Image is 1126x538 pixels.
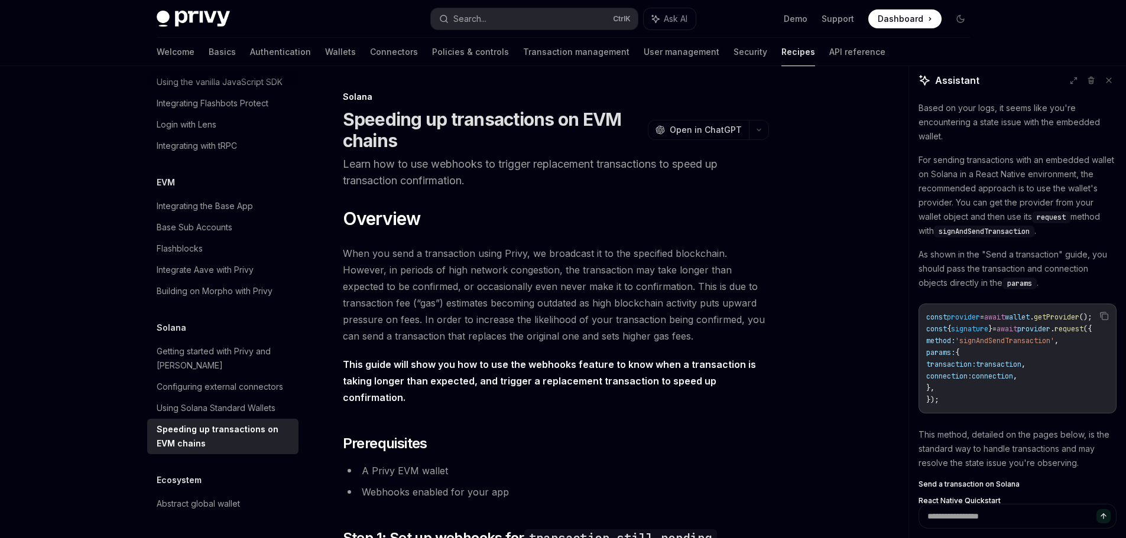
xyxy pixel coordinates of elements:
[343,358,756,403] strong: This guide will show you how to use the webhooks feature to know when a transaction is taking lon...
[157,344,291,373] div: Getting started with Privy and [PERSON_NAME]
[343,156,769,189] p: Learn how to use webhooks to trigger replacement transactions to speed up transaction confirmation.
[147,259,298,281] a: Integrate Aave with Privy
[951,324,988,334] span: signature
[984,312,1005,322] span: await
[1079,312,1092,322] span: ();
[1037,213,1066,222] span: request
[250,38,311,66] a: Authentication
[1034,312,1079,322] span: getProvider
[523,38,629,66] a: Transaction management
[926,348,955,357] span: params:
[829,38,885,66] a: API reference
[432,38,509,66] a: Policies & controls
[878,13,923,25] span: Dashboard
[955,348,959,357] span: {
[370,38,418,66] a: Connectors
[644,8,696,30] button: Ask AI
[980,312,984,322] span: =
[157,118,216,132] div: Login with Lens
[325,38,356,66] a: Wallets
[972,371,1013,381] span: connection
[926,312,947,322] span: const
[734,38,767,66] a: Security
[926,360,976,369] span: transaction:
[157,38,194,66] a: Welcome
[453,12,486,26] div: Search...
[157,380,283,394] div: Configuring external connectors
[822,13,854,25] a: Support
[670,124,742,136] span: Open in ChatGPT
[919,247,1117,290] p: As shown in the "Send a transaction" guide, you should pass the transaction and connection object...
[431,8,638,30] button: Search...CtrlK
[1054,336,1059,345] span: ,
[1096,308,1112,324] button: Copy the contents from the code block
[147,135,298,156] a: Integrating with tRPC
[147,195,298,217] a: Integrating the Base App
[648,120,749,140] button: Open in ChatGPT
[664,13,687,25] span: Ask AI
[926,395,939,405] span: });
[919,101,1117,144] p: Based on your logs, it seems like you're encountering a state issue with the embedded wallet.
[926,336,955,345] span: method:
[157,473,202,487] h5: Ecosystem
[919,480,1117,489] a: Send a transaction on Solana
[147,397,298,419] a: Using Solana Standard Wallets
[947,324,951,334] span: {
[147,238,298,259] a: Flashblocks
[1030,312,1034,322] span: .
[157,175,175,190] h5: EVM
[947,312,980,322] span: provider
[147,217,298,238] a: Base Sub Accounts
[868,9,942,28] a: Dashboard
[147,493,298,514] a: Abstract global wallet
[1054,324,1083,334] span: request
[976,360,1021,369] span: transaction
[157,321,186,335] h5: Solana
[919,428,1117,470] p: This method, detailed on the pages below, is the standard way to handle transactions and may reso...
[951,9,970,28] button: Toggle dark mode
[147,376,298,397] a: Configuring external connectors
[209,38,236,66] a: Basics
[157,199,253,213] div: Integrating the Base App
[926,383,934,393] span: },
[1013,371,1017,381] span: ,
[939,227,1030,236] span: signAndSendTransaction
[955,336,1054,345] span: 'signAndSendTransaction'
[1017,324,1050,334] span: provider
[157,96,268,110] div: Integrating Flashbots Protect
[147,281,298,302] a: Building on Morpho with Privy
[1083,324,1092,334] span: ({
[343,109,643,151] h1: Speeding up transactions on EVM chains
[157,401,275,415] div: Using Solana Standard Wallets
[157,11,230,27] img: dark logo
[997,324,1017,334] span: await
[147,341,298,376] a: Getting started with Privy and [PERSON_NAME]
[147,114,298,135] a: Login with Lens
[919,153,1117,238] p: For sending transactions with an embedded wallet on Solana in a React Native environment, the rec...
[157,139,237,153] div: Integrating with tRPC
[343,462,769,479] li: A Privy EVM wallet
[781,38,815,66] a: Recipes
[919,496,1117,506] a: React Native Quickstart
[343,245,769,344] span: When you send a transaction using Privy, we broadcast it to the specified blockchain. However, in...
[1050,324,1054,334] span: .
[992,324,997,334] span: =
[1005,312,1030,322] span: wallet
[157,242,203,256] div: Flashblocks
[784,13,807,25] a: Demo
[343,208,421,229] span: Overview
[1096,509,1111,523] button: Send message
[343,91,769,103] div: Solana
[157,284,272,298] div: Building on Morpho with Privy
[147,93,298,114] a: Integrating Flashbots Protect
[919,480,1020,489] span: Send a transaction on Solana
[157,263,254,277] div: Integrate Aave with Privy
[613,14,631,24] span: Ctrl K
[644,38,719,66] a: User management
[935,73,979,87] span: Assistant
[157,497,240,511] div: Abstract global wallet
[343,434,427,453] span: Prerequisites
[343,484,769,500] li: Webhooks enabled for your app
[157,220,232,234] div: Base Sub Accounts
[1021,360,1026,369] span: ,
